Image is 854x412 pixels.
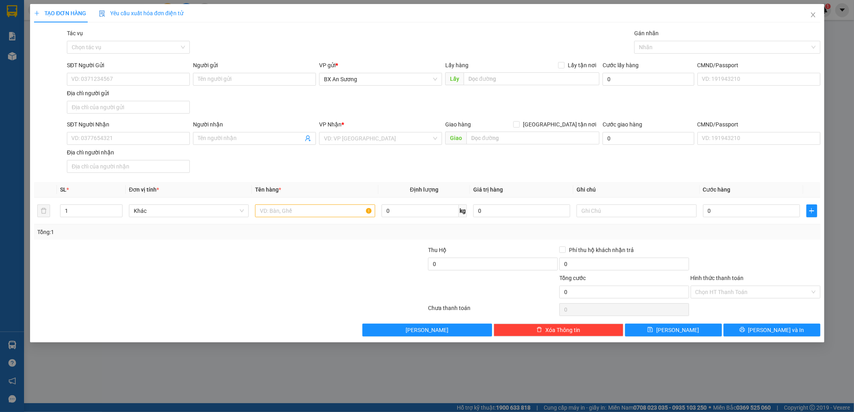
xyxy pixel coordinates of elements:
[134,205,244,217] span: Khác
[406,326,448,334] span: [PERSON_NAME]
[427,304,559,318] div: Chưa thanh toán
[99,10,183,16] span: Yêu cầu xuất hóa đơn điện tử
[67,61,190,70] div: SĐT Người Gửi
[445,132,466,144] span: Giao
[75,22,140,38] strong: 0901 900 568
[37,228,330,236] div: Tổng: 1
[428,247,446,253] span: Thu Hộ
[494,324,623,336] button: deleteXóa Thông tin
[67,120,190,129] div: SĐT Người Nhận
[29,26,68,34] strong: 0931 600 979
[34,10,40,16] span: plus
[34,10,86,16] span: TẠO ĐƠN HÀNG
[445,121,470,128] span: Giao hàng
[99,10,105,17] img: icon
[625,324,721,336] button: save[PERSON_NAME]
[697,61,820,70] div: CMND/Passport
[748,326,804,334] span: [PERSON_NAME] và In
[690,275,743,281] label: Hình thức thanh toán
[703,186,730,193] span: Cước hàng
[603,62,639,68] label: Cước lấy hàng
[565,246,637,254] span: Phí thu hộ khách nhận trả
[723,324,820,336] button: printer[PERSON_NAME] và In
[193,61,316,70] div: Người gửi
[573,182,699,198] th: Ghi chú
[520,120,599,129] span: [GEOGRAPHIC_DATA] tận nơi
[603,121,642,128] label: Cước giao hàng
[67,30,83,36] label: Tác vụ
[603,132,694,145] input: Cước giao hàng
[802,4,824,26] button: Close
[362,324,492,336] button: [PERSON_NAME]
[255,186,281,193] span: Tên hàng
[537,327,542,333] span: delete
[459,204,467,217] span: kg
[324,73,437,85] span: BX An Sương
[463,72,599,85] input: Dọc đường
[577,204,696,217] input: Ghi Chú
[739,327,745,333] span: printer
[5,26,29,34] strong: Sài Gòn:
[634,30,659,36] label: Gán nhãn
[67,160,190,173] input: Địa chỉ của người nhận
[319,61,442,70] div: VP gửi
[565,61,599,70] span: Lấy tận nơi
[75,22,125,30] strong: [PERSON_NAME]:
[697,120,820,129] div: CMND/Passport
[559,275,585,281] span: Tổng cước
[60,186,66,193] span: SL
[445,62,468,68] span: Lấy hàng
[34,8,112,19] span: ĐỨC ĐẠT GIA LAI
[806,204,817,217] button: plus
[647,327,653,333] span: save
[445,72,463,85] span: Lấy
[466,132,599,144] input: Dọc đường
[75,39,115,46] strong: 0901 933 179
[37,204,50,217] button: delete
[255,204,375,217] input: VD: Bàn, Ghế
[545,326,580,334] span: Xóa Thông tin
[656,326,699,334] span: [PERSON_NAME]
[305,135,311,142] span: user-add
[473,204,570,217] input: 0
[410,186,438,193] span: Định lượng
[5,35,44,43] strong: 0901 936 968
[67,148,190,157] div: Địa chỉ người nhận
[603,73,694,86] input: Cước lấy hàng
[67,89,190,98] div: Địa chỉ người gửi
[473,186,503,193] span: Giá trị hàng
[319,121,342,128] span: VP Nhận
[193,120,316,129] div: Người nhận
[67,101,190,114] input: Địa chỉ của người gửi
[810,12,816,18] span: close
[42,52,100,64] span: BX An Sương
[5,52,40,64] span: VP GỬI:
[129,186,159,193] span: Đơn vị tính
[806,208,816,214] span: plus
